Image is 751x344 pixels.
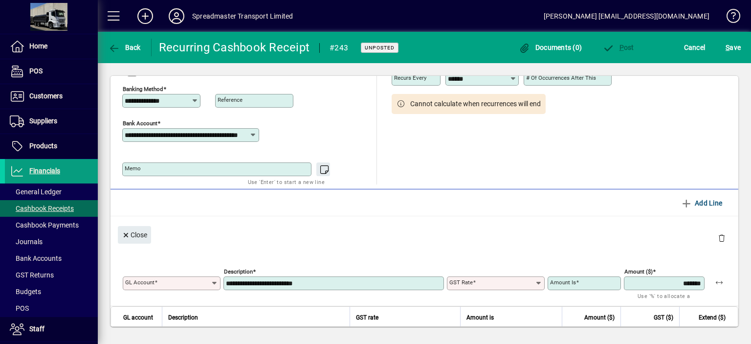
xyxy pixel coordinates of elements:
a: Staff [5,317,98,342]
button: Profile [161,7,192,25]
span: GST ($) [654,312,673,323]
span: Cancel [684,40,706,55]
span: Close [122,227,147,243]
span: Description [168,312,198,323]
a: Cashbook Payments [5,217,98,233]
span: Cannot calculate when recurrences will end [410,99,541,109]
span: Cashbook Receipts [10,205,74,212]
mat-hint: Use 'Enter' to start a new line [248,176,325,187]
mat-label: Banking method [123,86,163,92]
span: ost [602,44,634,51]
a: Home [5,34,98,59]
a: Journals [5,233,98,250]
mat-label: GST rate [449,279,473,286]
span: Staff [29,325,44,333]
button: Cancel [682,39,708,56]
div: Spreadmaster Transport Limited [192,8,293,24]
button: Add [130,7,161,25]
a: GST Returns [5,267,98,283]
span: Products [29,142,57,150]
span: Bank Accounts [10,254,62,262]
span: Add Line [681,195,723,211]
a: Budgets [5,283,98,300]
button: Apply remaining balance [707,271,731,294]
mat-label: Description [224,268,253,275]
a: Products [5,134,98,159]
span: POS [29,67,43,75]
button: Delete [710,226,733,250]
button: Add Line [677,194,727,212]
mat-label: Reference [218,96,243,103]
a: Customers [5,84,98,109]
a: Suppliers [5,109,98,134]
a: Knowledge Base [719,2,739,34]
span: General Ledger [10,188,62,196]
span: Unposted [365,45,395,51]
mat-label: # of occurrences after this [526,74,596,81]
a: POS [5,59,98,84]
span: Amount is [466,312,494,323]
button: Save [723,39,743,56]
app-page-header-button: Delete [710,233,733,242]
span: Customers [29,92,63,100]
mat-label: Amount ($) [624,268,653,275]
mat-hint: Use '%' to allocate a percentage [638,290,697,311]
span: S [726,44,729,51]
span: POS [10,304,29,312]
button: Back [106,39,143,56]
button: Close [118,226,151,244]
mat-label: GL Account [125,279,155,286]
span: Budgets [10,288,41,296]
span: Back [108,44,141,51]
a: Cashbook Receipts [5,200,98,217]
span: ave [726,40,741,55]
mat-label: Memo [125,165,141,172]
a: General Ledger [5,183,98,200]
mat-label: Bank Account [123,120,157,127]
app-page-header-button: Close [115,230,154,239]
span: GST rate [356,312,378,323]
a: POS [5,300,98,317]
div: [PERSON_NAME] [EMAIL_ADDRESS][DOMAIN_NAME] [544,8,709,24]
a: Bank Accounts [5,250,98,267]
span: Documents (0) [518,44,582,51]
span: P [619,44,624,51]
app-page-header-button: Back [98,39,152,56]
span: GST Returns [10,271,54,279]
div: Recurring Cashbook Receipt [159,40,310,55]
span: GL account [123,312,153,323]
span: Journals [10,238,43,246]
span: Financials [29,167,60,175]
div: #243 [330,40,348,56]
button: Documents (0) [516,39,584,56]
mat-label: Amount is [550,279,576,286]
span: Extend ($) [699,312,726,323]
button: Post [600,39,637,56]
mat-label: Recurs every [394,74,426,81]
span: Home [29,42,47,50]
span: Amount ($) [584,312,615,323]
span: Cashbook Payments [10,221,79,229]
span: Suppliers [29,117,57,125]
